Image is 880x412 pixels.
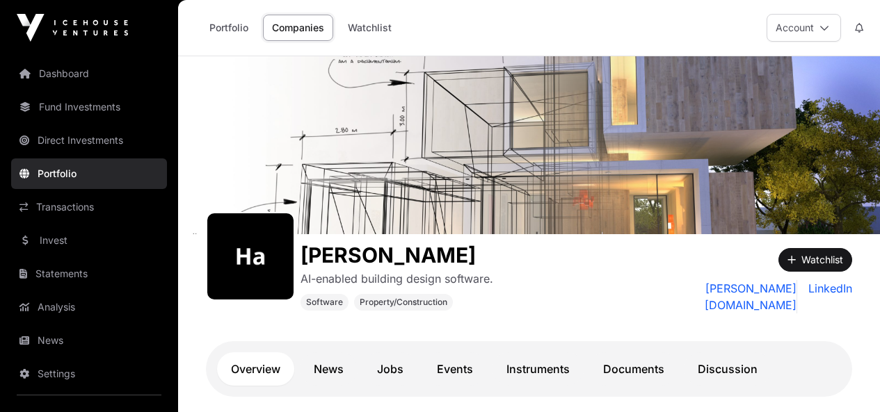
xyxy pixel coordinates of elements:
a: Transactions [11,192,167,222]
a: Watchlist [339,15,401,41]
span: Property/Construction [360,297,447,308]
a: Portfolio [200,15,257,41]
a: Events [423,352,487,386]
a: Overview [217,352,294,386]
button: Account [767,14,841,42]
p: AI-enabled building design software. [301,270,493,287]
a: Settings [11,359,167,389]
a: Documents [589,352,678,386]
a: Analysis [11,292,167,322]
a: Fund Investments [11,92,167,122]
a: Portfolio [11,158,167,189]
button: Watchlist [778,248,852,272]
a: [PERSON_NAME][DOMAIN_NAME] [639,280,797,313]
h1: [PERSON_NAME] [301,242,493,267]
a: Dashboard [11,58,167,89]
nav: Tabs [217,352,841,386]
a: LinkedIn [803,280,852,313]
img: harth430.png [213,219,288,294]
a: Statements [11,258,167,289]
span: Software [306,297,343,308]
a: Discussion [684,352,771,386]
a: Invest [11,225,167,256]
a: Jobs [363,352,417,386]
img: Icehouse Ventures Logo [17,14,128,42]
a: Companies [263,15,333,41]
a: News [300,352,358,386]
img: Harth [178,56,880,234]
a: Instruments [493,352,584,386]
a: News [11,325,167,356]
a: Direct Investments [11,125,167,156]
